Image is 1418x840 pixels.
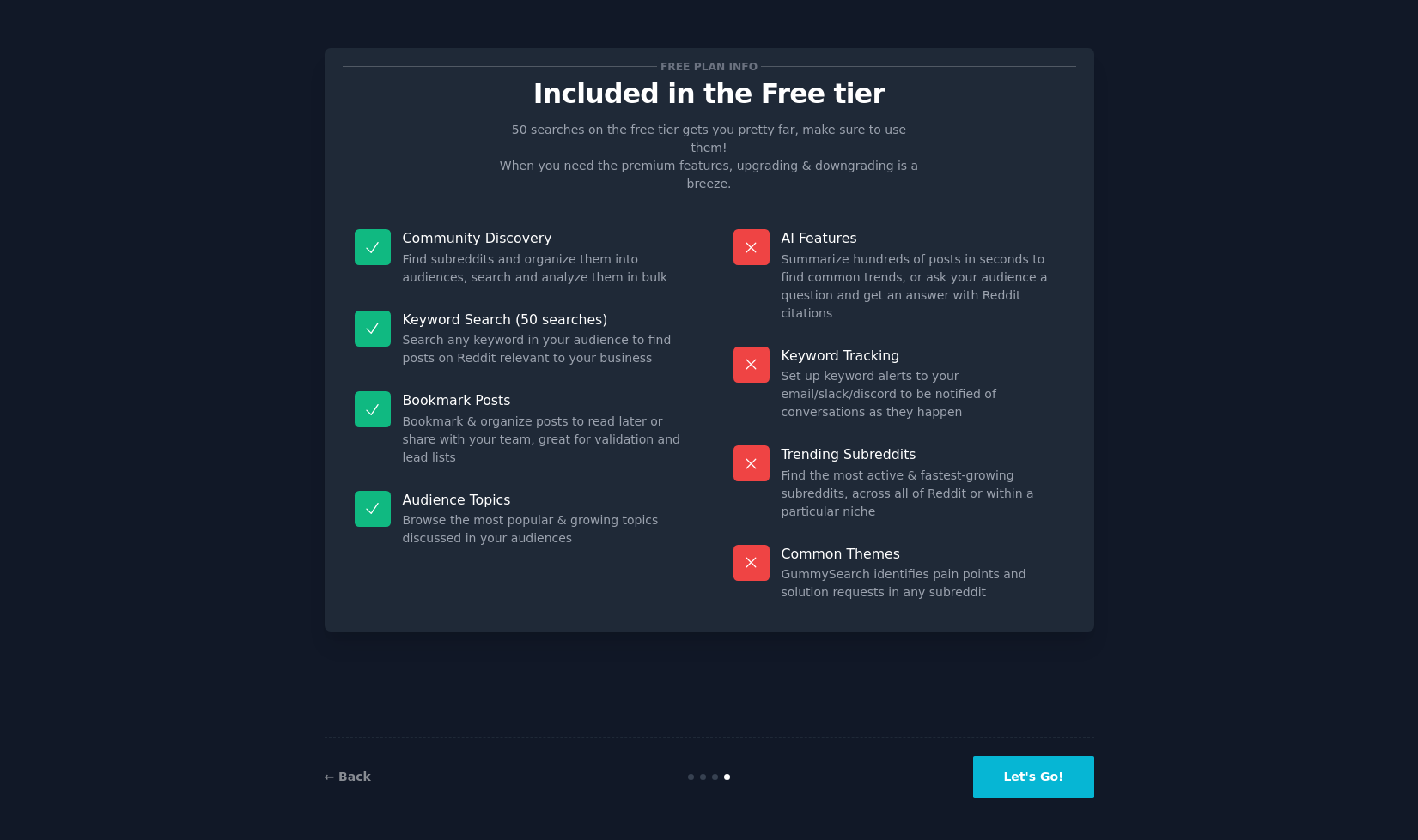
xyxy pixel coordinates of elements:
dd: Browse the most popular & growing topics discussed in your audiences [403,511,685,547]
dd: GummySearch identifies pain points and solution requests in any subreddit [782,565,1064,601]
span: Free plan info [657,57,760,76]
dd: Find subreddits and organize them into audiences, search and analyze them in bulk [403,251,685,287]
p: AI Features [782,229,1064,247]
p: Audience Topics [403,491,685,509]
p: Bookmark Posts [403,391,685,409]
p: 50 searches on the free tier gets you pretty far, make sure to use them! When you need the premiu... [493,121,926,193]
dd: Bookmark & organize posts to read later or share with your team, great for validation and lead lists [403,413,685,467]
a: ← Back [325,770,371,783]
p: Trending Subreddits [782,445,1064,463]
p: Keyword Tracking [782,347,1064,365]
dd: Set up keyword alerts to your email/slack/discord to be notified of conversations as they happen [782,367,1064,421]
button: Let's Go! [973,756,1093,798]
dd: Find the most active & fastest-growing subreddits, across all of Reddit or within a particular niche [782,467,1064,521]
p: Included in the Free tier [343,79,1076,109]
dd: Summarize hundreds of posts in seconds to find common trends, or ask your audience a question and... [782,251,1064,323]
p: Community Discovery [403,229,685,247]
dd: Search any keyword in your audience to find posts on Reddit relevant to your business [403,331,685,367]
p: Common Themes [782,545,1064,563]
p: Keyword Search (50 searches) [403,311,685,329]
